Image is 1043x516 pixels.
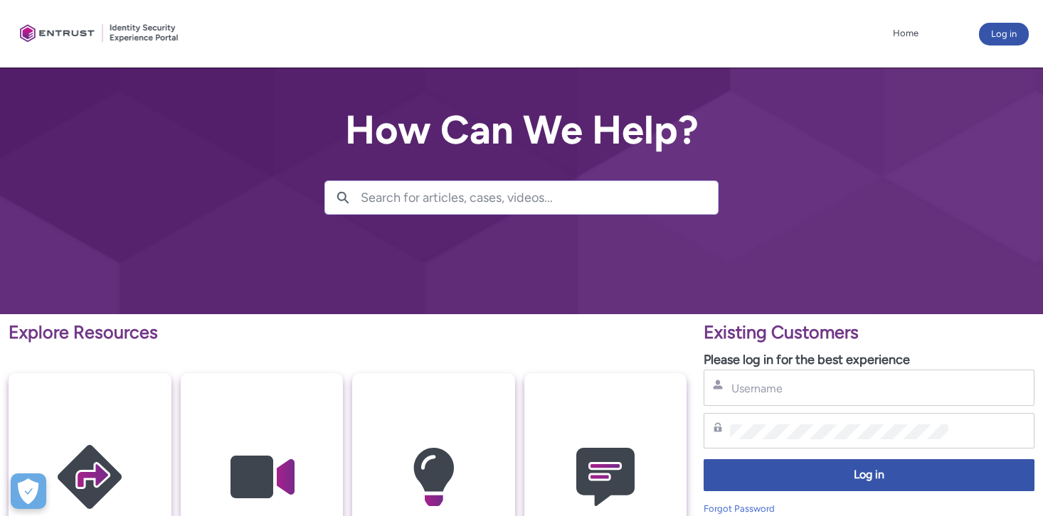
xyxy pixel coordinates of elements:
[704,350,1034,370] p: Please log in for the best experience
[704,503,775,514] a: Forgot Password
[979,23,1029,45] button: Log in
[730,381,948,396] input: Username
[11,473,46,509] button: Open Preferences
[889,23,922,44] a: Home
[361,181,718,214] input: Search for articles, cases, videos...
[713,467,1025,483] span: Log in
[325,181,361,214] button: Search
[324,108,719,152] h2: How Can We Help?
[704,459,1034,491] button: Log in
[9,319,687,346] p: Explore Resources
[11,473,46,509] div: Cookie Preferences
[704,319,1034,346] p: Existing Customers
